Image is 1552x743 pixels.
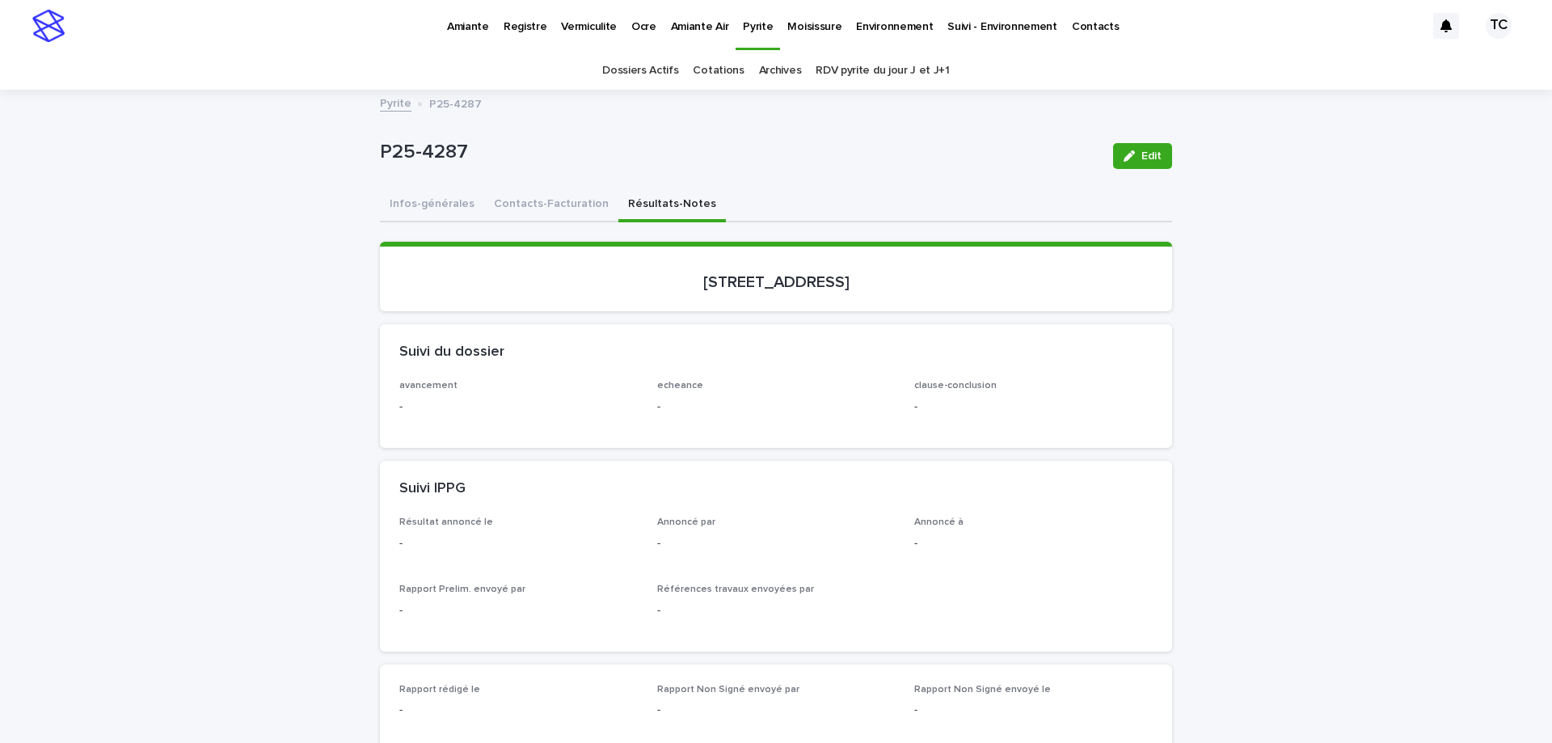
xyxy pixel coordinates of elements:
[657,535,896,552] p: -
[816,52,950,90] a: RDV pyrite du jour J et J+1
[32,10,65,42] img: stacker-logo-s-only.png
[1486,13,1512,39] div: TC
[914,517,964,527] span: Annoncé à
[399,381,458,390] span: avancement
[657,602,896,619] p: -
[914,535,1153,552] p: -
[657,517,715,527] span: Annoncé par
[399,344,504,361] h2: Suivi du dossier
[759,52,802,90] a: Archives
[693,52,744,90] a: Cotations
[484,188,618,222] button: Contacts-Facturation
[914,399,1153,416] p: -
[399,602,638,619] p: -
[914,702,1153,719] p: -
[399,685,480,694] span: Rapport rédigé le
[602,52,678,90] a: Dossiers Actifs
[657,685,799,694] span: Rapport Non Signé envoyé par
[380,93,411,112] a: Pyrite
[657,381,703,390] span: echeance
[657,399,896,416] p: -
[429,94,482,112] p: P25-4287
[399,702,638,719] p: -
[399,535,638,552] p: -
[399,585,525,594] span: Rapport Prelim. envoyé par
[914,685,1051,694] span: Rapport Non Signé envoyé le
[618,188,726,222] button: Résultats-Notes
[657,585,814,594] span: Références travaux envoyées par
[399,517,493,527] span: Résultat annoncé le
[399,272,1153,292] p: [STREET_ADDRESS]
[399,480,466,498] h2: Suivi IPPG
[399,399,638,416] p: -
[1141,150,1162,162] span: Edit
[1113,143,1172,169] button: Edit
[380,188,484,222] button: Infos-générales
[380,141,1100,164] p: P25-4287
[657,702,896,719] p: -
[914,381,997,390] span: clause-conclusion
